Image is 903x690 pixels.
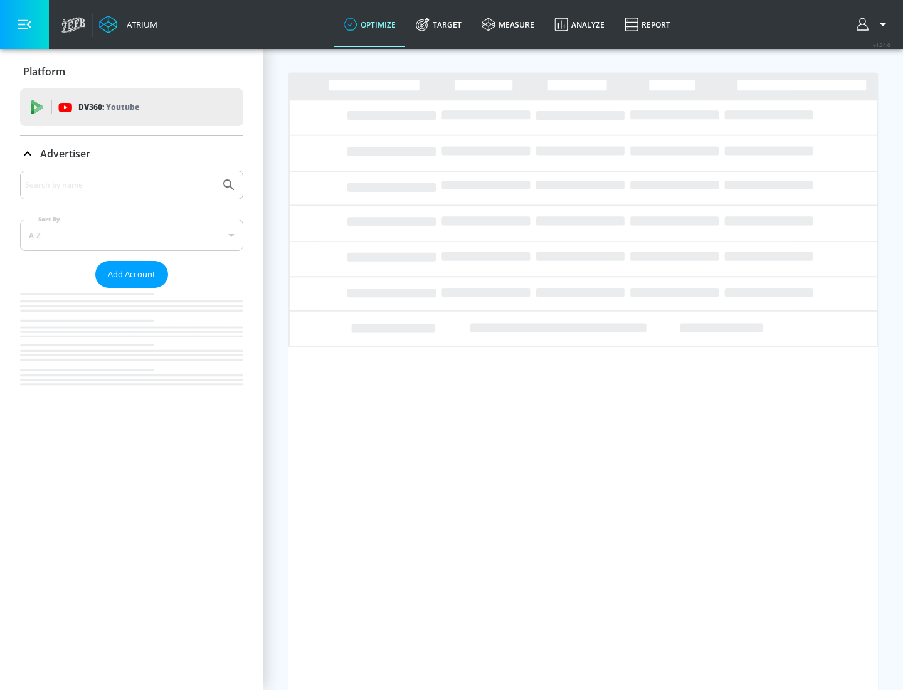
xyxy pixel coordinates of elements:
nav: list of Advertiser [20,288,243,410]
span: Add Account [108,267,156,282]
a: measure [472,2,544,47]
div: Advertiser [20,171,243,410]
p: DV360: [78,100,139,114]
p: Youtube [106,100,139,114]
span: v 4.24.0 [873,41,890,48]
a: optimize [334,2,406,47]
div: DV360: Youtube [20,88,243,126]
div: Advertiser [20,136,243,171]
input: Search by name [25,177,215,193]
div: A-Z [20,220,243,251]
p: Platform [23,65,65,78]
div: Atrium [122,19,157,30]
a: Report [615,2,680,47]
p: Advertiser [40,147,90,161]
a: Analyze [544,2,615,47]
div: Platform [20,54,243,89]
a: Atrium [99,15,157,34]
label: Sort By [36,215,63,223]
a: Target [406,2,472,47]
button: Add Account [95,261,168,288]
